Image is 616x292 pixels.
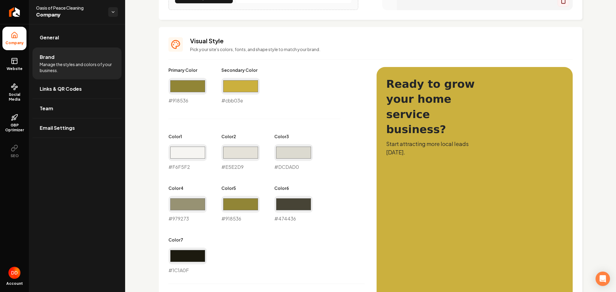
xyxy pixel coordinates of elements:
[168,185,207,191] label: Color 4
[168,144,207,171] div: #F6F5F2
[190,46,573,52] p: Pick your site's colors, fonts, and shape style to match your brand.
[274,185,313,191] label: Color 6
[32,79,122,99] a: Links & QR Codes
[221,144,260,171] div: #E5E2D9
[221,196,260,222] div: #918536
[221,78,260,104] div: #cbb03e
[36,5,103,11] span: Oasis of Peace Cleaning
[40,124,75,132] span: Email Settings
[596,272,610,286] div: Abrir Intercom Messenger
[8,267,20,279] img: Dustin Dilulo
[36,11,103,19] span: Company
[168,237,207,243] label: Color 7
[190,37,573,45] h3: Visual Style
[221,185,260,191] label: Color 5
[9,7,20,17] img: Rebolt Logo
[40,105,53,112] span: Team
[8,154,21,158] span: SEO
[168,67,207,73] label: Primary Color
[3,41,26,45] span: Company
[168,248,207,274] div: #1C1A0F
[32,28,122,47] a: General
[168,78,207,104] div: #918536
[274,196,313,222] div: #474436
[221,133,260,139] label: Color 2
[2,92,26,102] span: Social Media
[221,67,260,73] label: Secondary Color
[168,196,207,222] div: #979273
[6,281,23,286] span: Account
[274,133,313,139] label: Color 3
[32,99,122,118] a: Team
[168,133,207,139] label: Color 1
[40,61,114,73] span: Manage the styles and colors of your business.
[4,66,25,71] span: Website
[2,109,26,137] a: GBP Optimizer
[2,140,26,163] button: SEO
[2,53,26,76] a: Website
[274,144,313,171] div: #DCDAD0
[2,123,26,132] span: GBP Optimizer
[40,85,82,93] span: Links & QR Codes
[40,34,59,41] span: General
[40,53,54,61] span: Brand
[8,267,20,279] button: Open user button
[32,118,122,138] a: Email Settings
[2,78,26,107] a: Social Media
